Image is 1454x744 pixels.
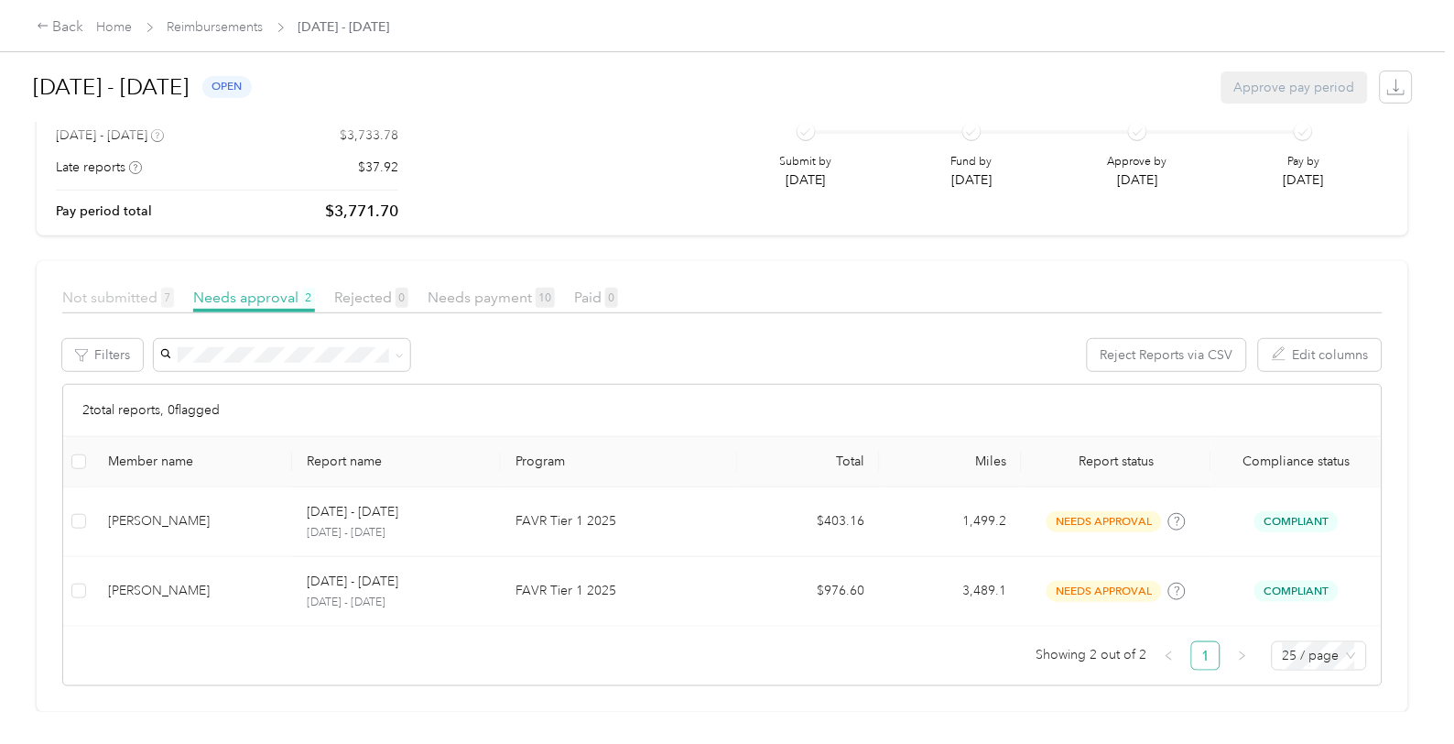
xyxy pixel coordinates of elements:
th: Member name [93,437,292,487]
td: 3,489.1 [880,557,1022,627]
div: Late reports [56,158,142,177]
span: [DATE] - [DATE] [298,17,390,37]
li: Previous Page [1155,641,1184,671]
div: 2 total reports, 0 flagged [63,385,1382,437]
p: [DATE] [780,170,832,190]
li: 1 [1191,641,1221,671]
td: $403.16 [738,487,880,557]
div: Miles [895,454,1007,469]
button: right [1228,641,1257,671]
p: $3,771.70 [325,200,398,223]
span: Rejected [334,289,408,306]
td: FAVR Tier 1 2025 [501,557,738,627]
button: left [1155,641,1184,671]
span: 10 [536,288,555,308]
span: Compliant [1254,511,1339,532]
p: [DATE] [1284,170,1324,190]
span: open [202,76,252,97]
span: left [1164,651,1175,662]
span: Not submitted [62,289,174,306]
div: Back [37,16,84,38]
p: [DATE] [951,170,993,190]
h1: [DATE] - [DATE] [34,65,190,109]
span: Needs payment [428,289,555,306]
span: 7 [161,288,174,308]
div: [PERSON_NAME] [108,511,277,531]
td: $976.60 [738,557,880,627]
p: $37.92 [358,158,398,177]
p: Submit by [780,154,832,170]
span: Paid [574,289,618,306]
p: Approve by [1108,154,1167,170]
span: Compliance status [1226,454,1367,469]
td: FAVR Tier 1 2025 [501,487,738,557]
div: [PERSON_NAME] [108,581,277,601]
span: 0 [396,288,408,308]
span: Compliant [1254,581,1339,602]
iframe: Everlance-gr Chat Button Frame [1351,641,1454,744]
a: 1 [1192,642,1220,670]
div: Page Size [1272,641,1367,671]
button: Edit columns [1259,339,1382,371]
p: Pay by [1284,154,1324,170]
span: needs approval [1047,581,1162,602]
span: right [1237,651,1248,662]
li: Next Page [1228,641,1257,671]
p: Pay period total [56,202,152,221]
td: 1,499.2 [880,487,1022,557]
p: [DATE] [1108,170,1167,190]
a: Home [97,19,133,35]
p: [DATE] - [DATE] [307,572,398,592]
span: Report status [1036,454,1197,469]
div: Total [753,454,865,469]
button: Reject Reports via CSV [1088,339,1246,371]
button: Filters [62,339,143,371]
span: 25 / page [1283,642,1356,670]
span: 2 [302,288,315,308]
span: 0 [605,288,618,308]
p: Fund by [951,154,993,170]
p: FAVR Tier 1 2025 [515,511,723,531]
p: FAVR Tier 1 2025 [515,581,723,601]
div: Member name [108,454,277,469]
p: [DATE] - [DATE] [307,525,486,542]
span: needs approval [1047,511,1162,532]
p: [DATE] - [DATE] [307,595,486,611]
p: [DATE] - [DATE] [307,502,398,522]
span: Showing 2 out of 2 [1036,641,1147,669]
th: Program [501,437,738,487]
a: Reimbursements [168,19,264,35]
th: Report name [292,437,501,487]
span: Needs approval [193,289,315,306]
